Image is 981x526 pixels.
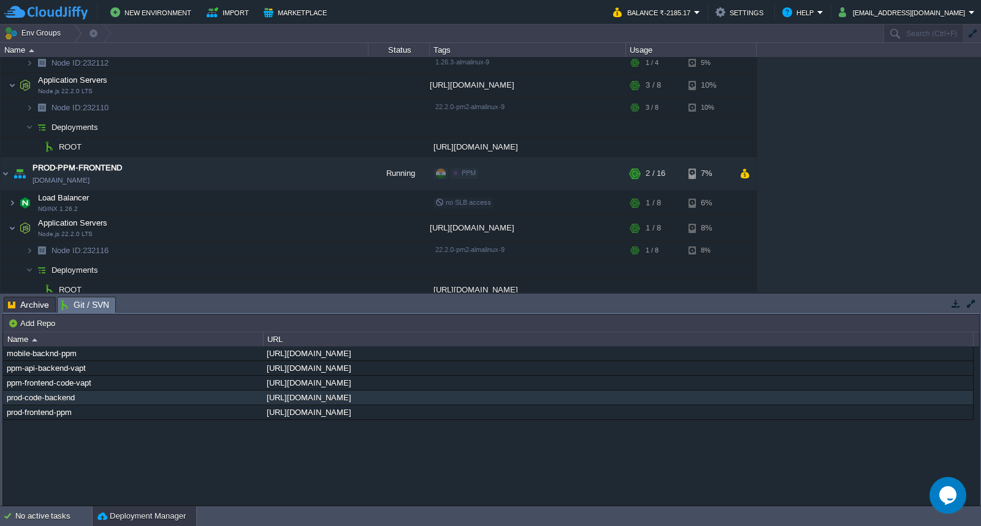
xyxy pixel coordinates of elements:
[15,506,92,526] div: No active tasks
[38,231,93,238] span: Node.js 22.2.0 LTS
[689,191,728,216] div: 6%
[4,5,88,20] img: CloudJiffy
[4,361,262,375] div: ppm-api-backend-vapt
[264,346,972,360] div: [URL][DOMAIN_NAME]
[716,5,767,20] button: Settings
[52,246,83,256] span: Node ID:
[839,5,969,20] button: [EMAIL_ADDRESS][DOMAIN_NAME]
[646,191,661,216] div: 1 / 8
[435,59,489,66] span: 1.26.3-almalinux-9
[61,297,109,313] span: Git / SVN
[368,158,430,191] div: Running
[26,54,33,73] img: AMDAwAAAACH5BAEAAAAALAAAAAABAAEAAAICRAEAOw==
[33,242,50,261] img: AMDAwAAAACH5BAEAAAAALAAAAAABAAEAAAICRAEAOw==
[207,5,253,20] button: Import
[264,405,972,419] div: [URL][DOMAIN_NAME]
[627,43,756,57] div: Usage
[26,242,33,261] img: AMDAwAAAACH5BAEAAAAALAAAAAABAAEAAAICRAEAOw==
[37,194,91,203] a: Load BalancerNGINX 1.26.2
[11,158,28,191] img: AMDAwAAAACH5BAEAAAAALAAAAAABAAEAAAICRAEAOw==
[689,74,728,98] div: 10%
[33,118,50,137] img: AMDAwAAAACH5BAEAAAAALAAAAAABAAEAAAICRAEAOw==
[58,142,83,153] a: ROOT
[4,25,65,42] button: Env Groups
[40,138,58,157] img: AMDAwAAAACH5BAEAAAAALAAAAAABAAEAAAICRAEAOw==
[8,318,59,329] button: Add Repo
[58,285,83,295] a: ROOT
[33,54,50,73] img: AMDAwAAAACH5BAEAAAAALAAAAAABAAEAAAICRAEAOw==
[435,104,505,111] span: 22.2.0-pm2-almalinux-9
[26,118,33,137] img: AMDAwAAAACH5BAEAAAAALAAAAAABAAEAAAICRAEAOw==
[110,5,195,20] button: New Environment
[52,59,83,68] span: Node ID:
[264,361,972,375] div: [URL][DOMAIN_NAME]
[26,99,33,118] img: AMDAwAAAACH5BAEAAAAALAAAAAABAAEAAAICRAEAOw==
[38,88,93,96] span: Node.js 22.2.0 LTS
[50,265,100,276] a: Deployments
[430,138,626,157] div: [URL][DOMAIN_NAME]
[32,175,90,187] a: [DOMAIN_NAME]
[1,158,10,191] img: AMDAwAAAACH5BAEAAAAALAAAAAABAAEAAAICRAEAOw==
[50,103,110,113] span: 232110
[646,216,661,241] div: 1 / 8
[40,281,58,300] img: AMDAwAAAACH5BAEAAAAALAAAAAABAAEAAAICRAEAOw==
[4,376,262,390] div: ppm-frontend-code-vapt
[4,405,262,419] div: prod-frontend-ppm
[689,158,728,191] div: 7%
[264,391,972,405] div: [URL][DOMAIN_NAME]
[32,162,122,175] a: PROD-PPM-FRONTEND
[38,206,78,213] span: NGINX 1.26.2
[782,5,817,20] button: Help
[50,58,110,69] a: Node ID:232112
[37,75,109,86] span: Application Servers
[929,477,969,514] iframe: chat widget
[50,246,110,256] a: Node ID:232116
[689,54,728,73] div: 5%
[369,43,429,57] div: Status
[430,74,626,98] div: [URL][DOMAIN_NAME]
[1,43,368,57] div: Name
[9,74,16,98] img: AMDAwAAAACH5BAEAAAAALAAAAAABAAEAAAICRAEAOw==
[33,99,50,118] img: AMDAwAAAACH5BAEAAAAALAAAAAABAAEAAAICRAEAOw==
[37,76,109,85] a: Application ServersNode.js 22.2.0 LTS
[52,104,83,113] span: Node ID:
[9,216,16,241] img: AMDAwAAAACH5BAEAAAAALAAAAAABAAEAAAICRAEAOw==
[689,216,728,241] div: 8%
[8,297,49,312] span: Archive
[17,191,34,216] img: AMDAwAAAACH5BAEAAAAALAAAAAABAAEAAAICRAEAOw==
[33,261,50,280] img: AMDAwAAAACH5BAEAAAAALAAAAAABAAEAAAICRAEAOw==
[430,43,625,57] div: Tags
[17,216,34,241] img: AMDAwAAAACH5BAEAAAAALAAAAAABAAEAAAICRAEAOw==
[646,74,661,98] div: 3 / 8
[37,219,109,228] a: Application ServersNode.js 22.2.0 LTS
[264,332,973,346] div: URL
[26,261,33,280] img: AMDAwAAAACH5BAEAAAAALAAAAAABAAEAAAICRAEAOw==
[646,242,658,261] div: 1 / 8
[264,376,972,390] div: [URL][DOMAIN_NAME]
[50,58,110,69] span: 232112
[33,138,40,157] img: AMDAwAAAACH5BAEAAAAALAAAAAABAAEAAAICRAEAOw==
[50,246,110,256] span: 232116
[646,54,658,73] div: 1 / 4
[97,510,186,522] button: Deployment Manager
[29,49,34,52] img: AMDAwAAAACH5BAEAAAAALAAAAAABAAEAAAICRAEAOw==
[4,391,262,405] div: prod-code-backend
[4,346,262,360] div: mobile-backnd-ppm
[435,246,505,254] span: 22.2.0-pm2-almalinux-9
[435,199,491,207] span: no SLB access
[9,191,16,216] img: AMDAwAAAACH5BAEAAAAALAAAAAABAAEAAAICRAEAOw==
[17,74,34,98] img: AMDAwAAAACH5BAEAAAAALAAAAAABAAEAAAICRAEAOw==
[4,332,263,346] div: Name
[689,242,728,261] div: 8%
[462,170,476,177] span: PPM
[50,123,100,133] a: Deployments
[646,99,658,118] div: 3 / 8
[689,99,728,118] div: 10%
[646,158,665,191] div: 2 / 16
[50,103,110,113] a: Node ID:232110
